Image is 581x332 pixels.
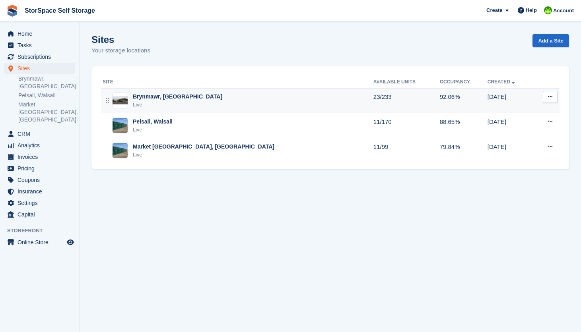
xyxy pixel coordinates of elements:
[91,34,150,45] h1: Sites
[17,186,65,197] span: Insurance
[4,151,75,162] a: menu
[17,63,65,74] span: Sites
[4,197,75,208] a: menu
[133,93,222,101] div: Brynmawr, [GEOGRAPHIC_DATA]
[373,76,440,89] th: Available Units
[133,126,173,134] div: Live
[4,28,75,39] a: menu
[66,237,75,247] a: Preview store
[18,101,75,124] a: Market [GEOGRAPHIC_DATA], [GEOGRAPHIC_DATA]
[440,138,488,163] td: 79.84%
[373,88,440,113] td: 23/233
[6,5,18,17] img: stora-icon-8386f47178a22dfd0bd8f6a31ec36ba5ce8667c1dd55bd0f319d3a0aa187defe.svg
[133,101,222,109] div: Live
[4,163,75,174] a: menu
[4,63,75,74] a: menu
[113,95,128,106] img: Image of Brynmawr, South Wales site
[4,51,75,62] a: menu
[4,174,75,185] a: menu
[488,138,533,163] td: [DATE]
[17,128,65,139] span: CRM
[133,143,274,151] div: Market [GEOGRAPHIC_DATA], [GEOGRAPHIC_DATA]
[526,6,537,14] span: Help
[17,209,65,220] span: Capital
[440,113,488,138] td: 88.65%
[17,151,65,162] span: Invoices
[544,6,552,14] img: paul catt
[532,34,569,47] a: Add a Site
[488,113,533,138] td: [DATE]
[17,174,65,185] span: Coupons
[440,88,488,113] td: 92.06%
[373,113,440,138] td: 11/170
[133,118,173,126] div: Pelsall, Walsall
[4,140,75,151] a: menu
[4,237,75,248] a: menu
[17,28,65,39] span: Home
[440,76,488,89] th: Occupancy
[486,6,502,14] span: Create
[4,209,75,220] a: menu
[17,163,65,174] span: Pricing
[17,40,65,51] span: Tasks
[373,138,440,163] td: 11/99
[18,75,75,90] a: Brynmawr, [GEOGRAPHIC_DATA]
[18,92,75,99] a: Pelsall, Walsall
[113,143,128,158] img: Image of Market Drayton, Shropshire site
[133,151,274,159] div: Live
[17,140,65,151] span: Analytics
[101,76,373,89] th: Site
[91,46,150,55] p: Your storage locations
[553,7,574,15] span: Account
[488,79,517,85] a: Created
[488,88,533,113] td: [DATE]
[4,40,75,51] a: menu
[21,4,98,17] a: StorSpace Self Storage
[113,118,128,133] img: Image of Pelsall, Walsall site
[4,186,75,197] a: menu
[4,128,75,139] a: menu
[7,227,79,235] span: Storefront
[17,197,65,208] span: Settings
[17,237,65,248] span: Online Store
[17,51,65,62] span: Subscriptions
